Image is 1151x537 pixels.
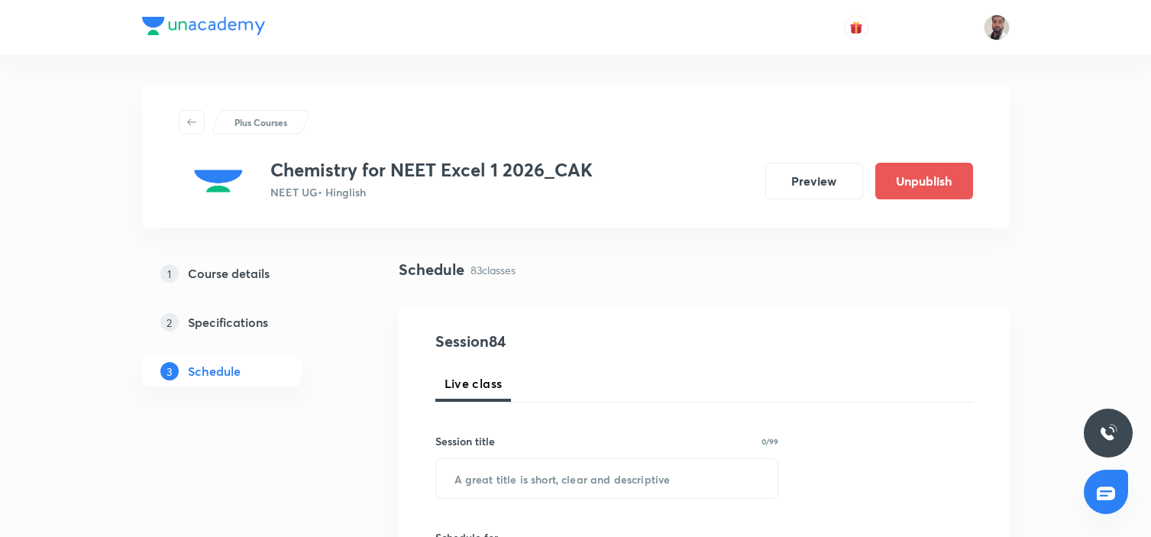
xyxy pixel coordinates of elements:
img: SHAHNAWAZ AHMAD [984,15,1010,40]
p: 2 [160,313,179,332]
a: 1Course details [142,258,350,289]
p: 83 classes [470,262,516,278]
button: Preview [765,163,863,199]
h5: Schedule [188,362,241,380]
h4: Session 84 [435,330,714,353]
img: 952075cf6ab24d299a0210e508abf128.png [179,159,258,203]
a: 2Specifications [142,307,350,338]
p: NEET UG • Hinglish [270,184,593,200]
button: Unpublish [875,163,973,199]
img: avatar [849,21,863,34]
img: ttu [1099,424,1117,442]
p: Plus Courses [234,115,287,129]
h5: Specifications [188,313,268,332]
h3: Chemistry for NEET Excel 1 2026_CAK [270,159,593,181]
button: avatar [844,15,868,40]
img: Company Logo [142,17,265,35]
h5: Course details [188,264,270,283]
a: Company Logo [142,17,265,39]
input: A great title is short, clear and descriptive [436,459,778,498]
p: 3 [160,362,179,380]
span: Live class [445,374,503,393]
p: 0/99 [761,438,778,445]
h4: Schedule [399,258,464,281]
h6: Session title [435,433,495,449]
p: 1 [160,264,179,283]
